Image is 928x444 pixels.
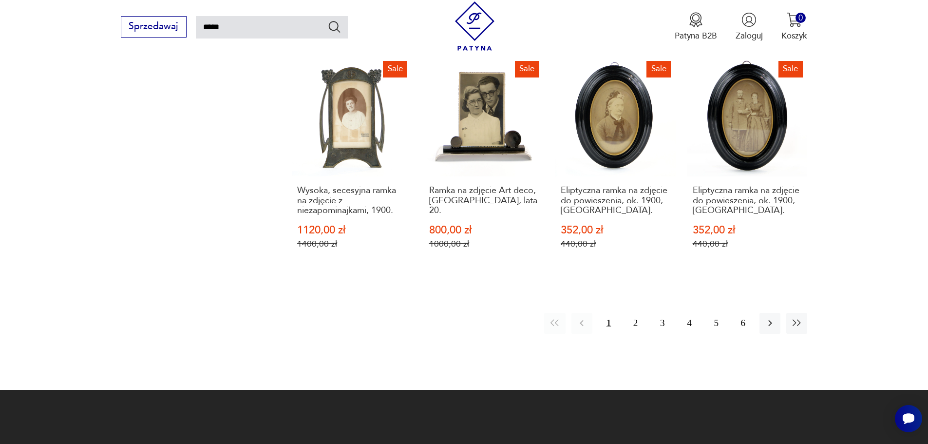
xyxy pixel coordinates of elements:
[292,56,412,271] a: SaleWysoka, secesyjna ramka na zdjęcie z niezapominajkami, 1900.Wysoka, secesyjna ramka na zdjęci...
[733,313,754,334] button: 6
[687,56,808,271] a: SaleEliptyczna ramka na zdjęcie do powieszenia, ok. 1900, Niemcy.Eliptyczna ramka na zdjęcie do p...
[679,313,700,334] button: 4
[297,186,407,215] h3: Wysoka, secesyjna ramka na zdjęcie z niezapominajkami, 1900.
[787,12,802,27] img: Ikona koszyka
[781,30,807,41] p: Koszyk
[652,313,673,334] button: 3
[795,13,806,23] div: 0
[693,186,802,215] h3: Eliptyczna ramka na zdjęcie do powieszenia, ok. 1900, [GEOGRAPHIC_DATA].
[121,16,187,38] button: Sprzedawaj
[555,56,676,271] a: SaleEliptyczna ramka na zdjęcie do powieszenia, ok. 1900, Niemcy.Eliptyczna ramka na zdjęcie do p...
[706,313,727,334] button: 5
[598,313,619,334] button: 1
[781,12,807,41] button: 0Koszyk
[429,186,539,215] h3: Ramka na zdjęcie Art deco, [GEOGRAPHIC_DATA], lata 20.
[450,1,499,51] img: Patyna - sklep z meblami i dekoracjami vintage
[561,225,670,235] p: 352,00 zł
[693,239,802,249] p: 440,00 zł
[561,239,670,249] p: 440,00 zł
[736,12,763,41] button: Zaloguj
[895,405,922,432] iframe: Smartsupp widget button
[675,12,717,41] button: Patyna B2B
[297,239,407,249] p: 1400,00 zł
[693,225,802,235] p: 352,00 zł
[675,12,717,41] a: Ikona medaluPatyna B2B
[736,30,763,41] p: Zaloguj
[297,225,407,235] p: 1120,00 zł
[688,12,703,27] img: Ikona medalu
[327,19,341,34] button: Szukaj
[625,313,646,334] button: 2
[424,56,544,271] a: SaleRamka na zdjęcie Art deco, Polska, lata 20.Ramka na zdjęcie Art deco, [GEOGRAPHIC_DATA], lata...
[561,186,670,215] h3: Eliptyczna ramka na zdjęcie do powieszenia, ok. 1900, [GEOGRAPHIC_DATA].
[429,239,539,249] p: 1000,00 zł
[741,12,757,27] img: Ikonka użytkownika
[675,30,717,41] p: Patyna B2B
[429,225,539,235] p: 800,00 zł
[121,23,187,31] a: Sprzedawaj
